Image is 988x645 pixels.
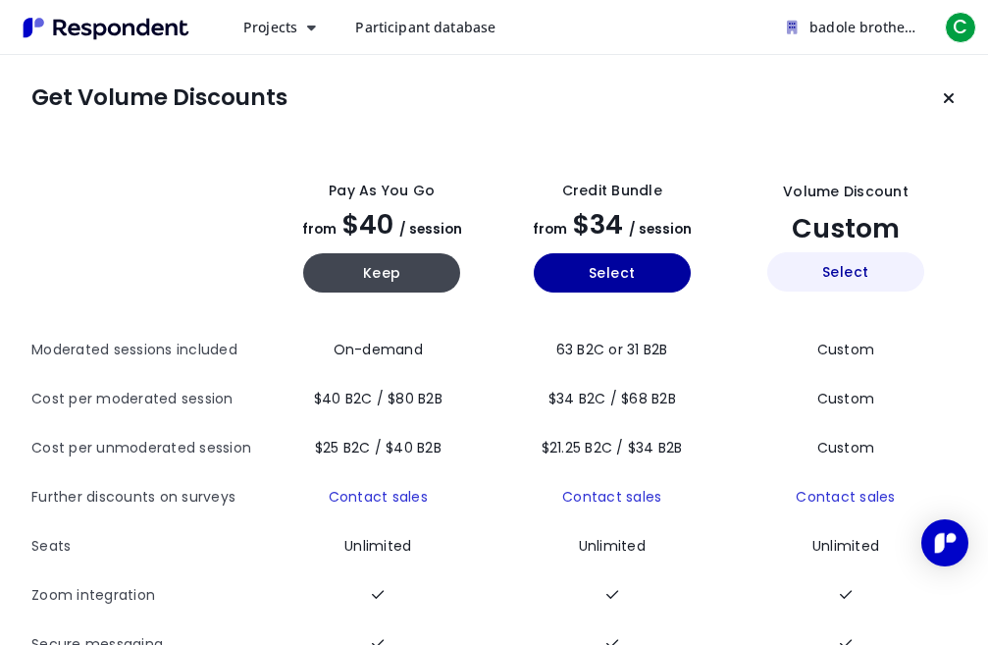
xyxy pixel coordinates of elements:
[817,340,875,359] span: Custom
[31,84,287,112] h1: Get Volume Discounts
[329,487,428,507] a: Contact sales
[929,79,968,118] button: Keep current plan
[534,253,691,293] button: Select yearly basic plan
[31,571,267,620] th: Zoom integration
[796,487,895,507] a: Contact sales
[31,326,267,375] th: Moderated sessions included
[399,220,462,239] span: / session
[243,18,297,36] span: Projects
[562,181,662,201] div: Credit Bundle
[556,340,668,359] span: 63 B2C or 31 B2B
[31,375,267,424] th: Cost per moderated session
[339,10,511,45] a: Participant database
[941,10,980,45] button: C
[548,389,676,408] span: $34 B2C / $68 B2B
[302,220,337,239] span: from
[792,210,900,246] span: Custom
[329,181,435,201] div: Pay as you go
[228,10,332,45] button: Projects
[334,340,423,359] span: On-demand
[342,206,393,242] span: $40
[767,252,924,292] button: Select yearly custom_static plan
[809,18,959,36] span: badole brothers Team
[16,12,196,44] img: Respondent
[31,424,267,473] th: Cost per unmoderated session
[812,536,879,556] span: Unlimited
[817,389,875,408] span: Custom
[579,536,646,556] span: Unlimited
[533,220,567,239] span: from
[355,18,495,36] span: Participant database
[817,438,875,457] span: Custom
[303,253,460,293] button: Keep current yearly payg plan
[783,182,909,202] div: Volume Discount
[629,220,692,239] span: / session
[945,12,976,43] span: C
[31,473,267,522] th: Further discounts on surveys
[542,438,683,457] span: $21.25 B2C / $34 B2B
[562,487,661,507] a: Contact sales
[314,389,442,408] span: $40 B2C / $80 B2B
[315,438,442,457] span: $25 B2C / $40 B2B
[921,519,968,566] div: Open Intercom Messenger
[771,10,933,45] button: badole brothers Team
[344,536,411,556] span: Unlimited
[31,522,267,571] th: Seats
[573,206,623,242] span: $34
